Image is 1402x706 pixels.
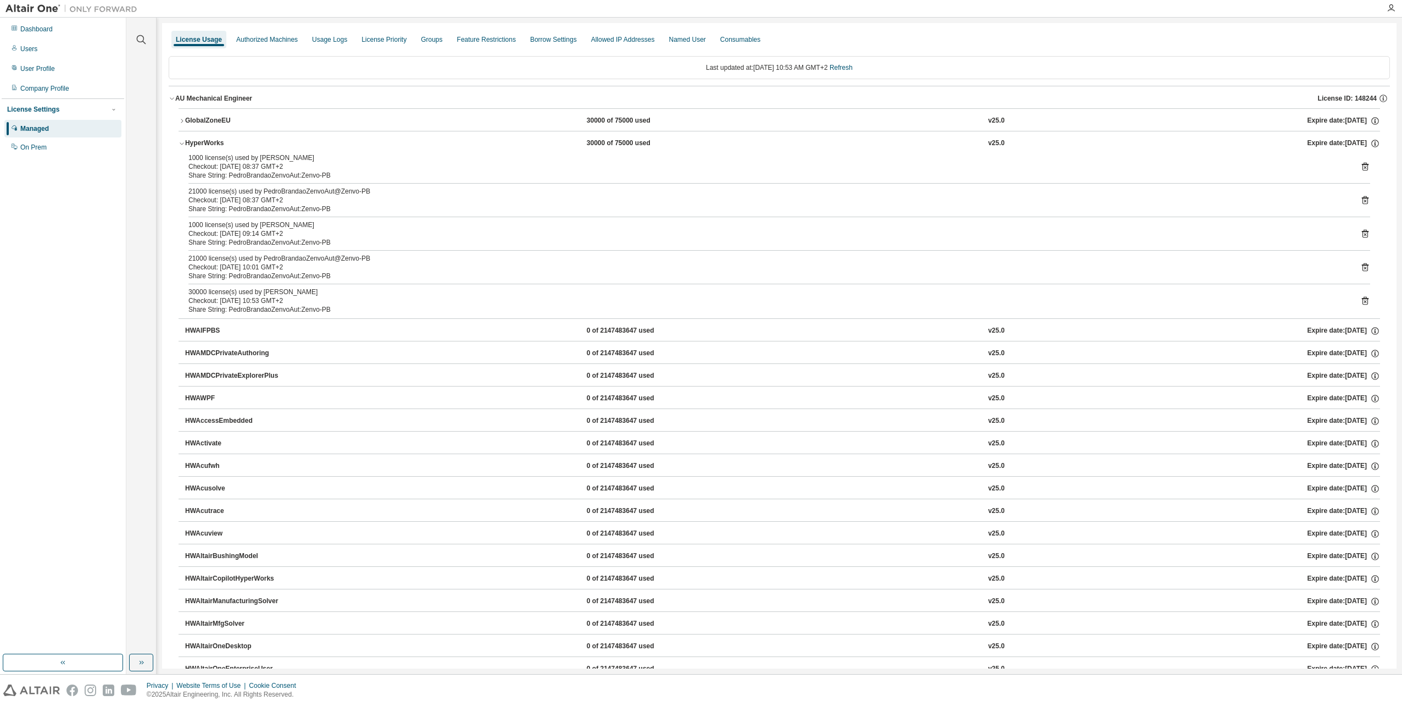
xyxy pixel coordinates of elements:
div: 21000 license(s) used by PedroBrandaoZenvoAut@Zenvo-PB [188,187,1344,196]
div: HWAltairOneDesktop [185,642,284,652]
div: v25.0 [988,664,1005,674]
div: Expire date: [DATE] [1308,529,1380,539]
div: Named User [669,35,705,44]
button: HWAltairManufacturingSolver0 of 2147483647 usedv25.0Expire date:[DATE] [185,589,1380,614]
div: v25.0 [988,394,1005,404]
div: License Usage [176,35,222,44]
div: License Settings [7,105,59,114]
div: 1000 license(s) used by [PERSON_NAME] [188,220,1344,229]
div: Expire date: [DATE] [1308,484,1380,494]
div: Users [20,45,37,53]
div: HWAccessEmbedded [185,416,284,426]
p: © 2025 Altair Engineering, Inc. All Rights Reserved. [147,690,303,699]
div: v25.0 [988,574,1005,584]
button: HWAltairOneDesktop0 of 2147483647 usedv25.0Expire date:[DATE] [185,635,1380,659]
div: Expire date: [DATE] [1308,664,1380,674]
div: HWActivate [185,439,284,449]
div: Share String: PedroBrandaoZenvoAut:Zenvo-PB [188,272,1344,280]
div: HWAMDCPrivateExplorerPlus [185,371,284,381]
div: HWAltairMfgSolver [185,619,284,629]
div: 0 of 2147483647 used [587,506,686,516]
button: HWAccessEmbedded0 of 2147483647 usedv25.0Expire date:[DATE] [185,409,1380,433]
button: HWAMDCPrivateAuthoring0 of 2147483647 usedv25.0Expire date:[DATE] [185,341,1380,366]
div: v25.0 [988,349,1005,358]
img: youtube.svg [121,685,137,696]
div: Groups [421,35,442,44]
div: HWAIFPBS [185,326,284,336]
img: Altair One [5,3,143,14]
div: Share String: PedroBrandaoZenvoAut:Zenvo-PB [188,238,1344,247]
div: Checkout: [DATE] 08:37 GMT+2 [188,162,1344,171]
button: HWAMDCPrivateExplorerPlus0 of 2147483647 usedv25.0Expire date:[DATE] [185,364,1380,388]
div: Expire date: [DATE] [1308,416,1380,426]
div: HWAcuview [185,529,284,539]
div: v25.0 [988,439,1005,449]
div: Expire date: [DATE] [1308,619,1380,629]
div: Share String: PedroBrandaoZenvoAut:Zenvo-PB [188,205,1344,213]
div: 0 of 2147483647 used [587,664,686,674]
div: 0 of 2147483647 used [587,371,686,381]
div: Last updated at: [DATE] 10:53 AM GMT+2 [169,56,1390,79]
div: Expire date: [DATE] [1308,597,1380,606]
button: HWAWPF0 of 2147483647 usedv25.0Expire date:[DATE] [185,387,1380,411]
img: instagram.svg [85,685,96,696]
div: v25.0 [988,642,1005,652]
div: License Priority [361,35,407,44]
div: 0 of 2147483647 used [587,529,686,539]
button: HWAltairBushingModel0 of 2147483647 usedv25.0Expire date:[DATE] [185,544,1380,569]
div: HWAcufwh [185,461,284,471]
div: On Prem [20,143,47,152]
div: Expire date: [DATE] [1308,394,1380,404]
div: Share String: PedroBrandaoZenvoAut:Zenvo-PB [188,171,1344,180]
div: 21000 license(s) used by PedroBrandaoZenvoAut@Zenvo-PB [188,254,1344,263]
div: Checkout: [DATE] 10:01 GMT+2 [188,263,1344,272]
div: 30000 license(s) used by [PERSON_NAME] [188,288,1344,296]
button: HWActivate0 of 2147483647 usedv25.0Expire date:[DATE] [185,432,1380,456]
div: Expire date: [DATE] [1308,574,1380,584]
button: HWAltairMfgSolver0 of 2147483647 usedv25.0Expire date:[DATE] [185,612,1380,636]
div: v25.0 [988,597,1005,606]
button: GlobalZoneEU30000 of 75000 usedv25.0Expire date:[DATE] [179,109,1380,133]
div: Checkout: [DATE] 08:37 GMT+2 [188,196,1344,205]
div: Consumables [720,35,760,44]
div: HWAcusolve [185,484,284,494]
div: Expire date: [DATE] [1308,506,1380,516]
div: User Profile [20,64,55,73]
div: 0 of 2147483647 used [587,484,686,494]
div: Cookie Consent [249,681,302,690]
div: Expire date: [DATE] [1308,116,1380,126]
button: HWAcufwh0 of 2147483647 usedv25.0Expire date:[DATE] [185,454,1380,478]
div: Usage Logs [312,35,347,44]
button: HWAcuview0 of 2147483647 usedv25.0Expire date:[DATE] [185,522,1380,546]
div: v25.0 [988,551,1005,561]
div: 30000 of 75000 used [587,139,686,148]
span: License ID: 148244 [1318,94,1377,103]
div: 0 of 2147483647 used [587,394,686,404]
div: 1000 license(s) used by [PERSON_NAME] [188,153,1344,162]
div: 0 of 2147483647 used [587,597,686,606]
button: AU Mechanical EngineerLicense ID: 148244 [169,86,1390,111]
div: Authorized Machines [236,35,298,44]
div: AU Mechanical Engineer [175,94,252,103]
div: Company Profile [20,84,69,93]
div: 0 of 2147483647 used [587,619,686,629]
img: altair_logo.svg [3,685,60,696]
div: v25.0 [988,371,1005,381]
img: linkedin.svg [103,685,114,696]
button: HWAltairOneEnterpriseUser0 of 2147483647 usedv25.0Expire date:[DATE] [185,657,1380,681]
div: 0 of 2147483647 used [587,574,686,584]
div: 30000 of 75000 used [587,116,686,126]
div: Expire date: [DATE] [1308,349,1380,358]
div: v25.0 [988,461,1005,471]
div: v25.0 [988,139,1005,148]
div: v25.0 [988,529,1005,539]
div: 0 of 2147483647 used [587,642,686,652]
div: 0 of 2147483647 used [587,349,686,358]
div: HWAcutrace [185,506,284,516]
div: Feature Restrictions [457,35,516,44]
div: HyperWorks [185,139,284,148]
button: HWAIFPBS0 of 2147483647 usedv25.0Expire date:[DATE] [185,319,1380,343]
div: v25.0 [988,116,1005,126]
div: Borrow Settings [530,35,577,44]
div: Expire date: [DATE] [1308,439,1380,449]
